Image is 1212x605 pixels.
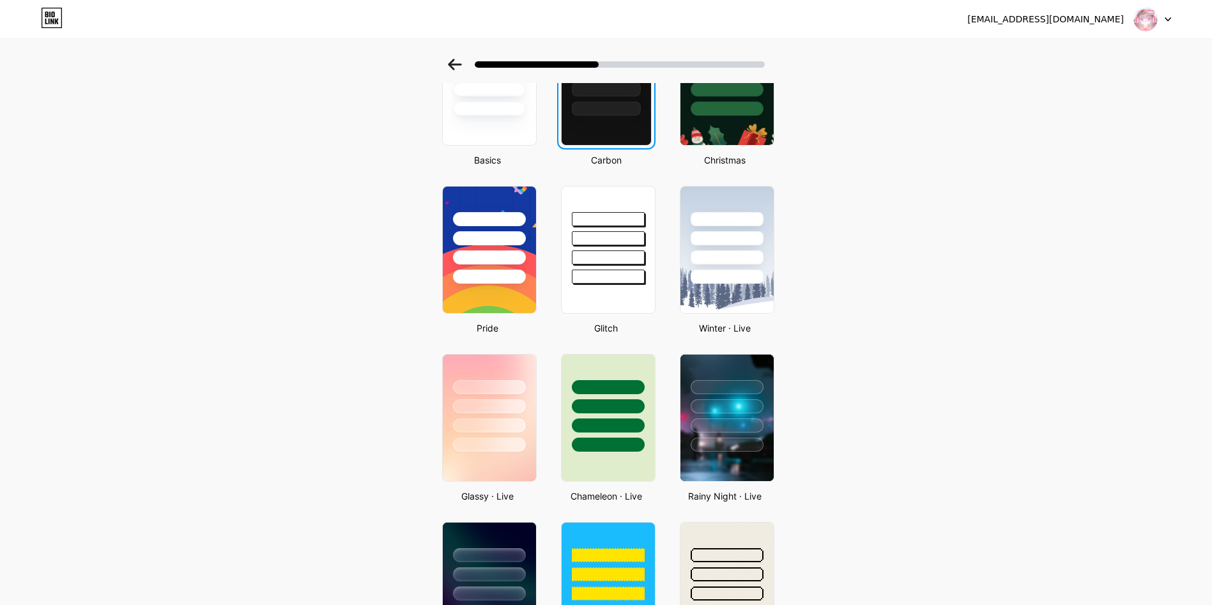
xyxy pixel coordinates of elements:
[557,489,656,503] div: Chameleon · Live
[676,321,774,335] div: Winter · Live
[557,153,656,167] div: Carbon
[438,153,537,167] div: Basics
[438,489,537,503] div: Glassy · Live
[438,321,537,335] div: Pride
[676,153,774,167] div: Christmas
[557,321,656,335] div: Glitch
[967,13,1124,26] div: [EMAIL_ADDRESS][DOMAIN_NAME]
[676,489,774,503] div: Rainy Night · Live
[1133,7,1158,31] img: khanompungs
